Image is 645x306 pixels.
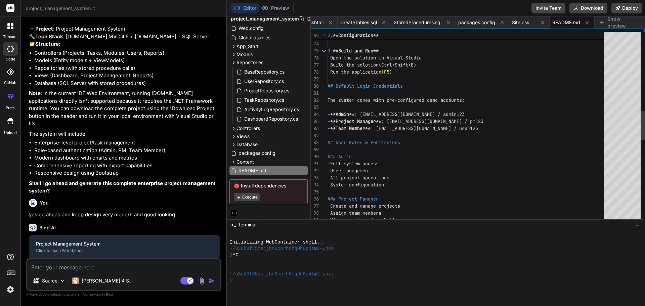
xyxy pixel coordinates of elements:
span: Global.asax.cs [238,34,271,42]
div: 89 [311,146,319,153]
span: CreateTables.sql [340,19,377,26]
span: - [328,210,330,216]
span: : [462,97,465,103]
h6: Bind AI [39,224,56,231]
span: >_ [231,221,236,228]
span: - [328,111,330,117]
span: App_Start [236,43,259,50]
span: - [328,69,330,75]
span: - [328,62,330,68]
button: Editor [231,3,259,13]
span: Web.config [238,24,264,32]
span: ProjectRepository.cs [244,87,290,95]
span: System configuration [330,182,384,188]
span: Build the solution [330,62,379,68]
li: Responsive design using Bootstrap [34,169,220,177]
span: ## Default Login Credentials [328,83,403,89]
img: icon [208,277,215,284]
li: Models (Entity models + ViewModels) [34,57,220,64]
div: 97 [311,203,319,210]
span: : [EMAIL_ADDRESS][DOMAIN_NAME] / pm123 [381,118,483,124]
span: ( [381,69,384,75]
p: The system will include: [29,130,220,138]
span: ^C [233,252,239,258]
span: README.md [552,19,580,26]
span: F5 [384,69,389,75]
span: ## User Roles & Permissions [328,139,400,145]
div: 98 [311,210,319,217]
span: project_management_system [231,15,299,22]
span: The system comes with pre-configured demo accounts [328,97,462,103]
div: 78 [311,69,319,76]
li: Views (Dashboard, Project Management, Reports) [34,72,220,80]
label: code [6,56,15,62]
strong: Note [29,90,41,96]
div: 86 [311,125,319,132]
span: - [328,55,330,61]
div: 91 [311,160,319,167]
span: Show preview [607,16,640,29]
span: Terminal [238,221,256,228]
div: 84 [311,111,319,118]
div: 76 [311,54,319,61]
div: 74 [311,40,319,47]
span: ~/u3uk0f35zsjjbn9cprh6fq9h0p4tm2-wnxx [229,246,334,252]
span: Create and manage projects [330,203,400,209]
span: Assign team members [330,210,381,216]
div: 96 [311,195,319,203]
div: 75 [311,47,319,54]
span: ### Project Manager [328,196,379,202]
div: 83 [311,104,319,111]
span: 2. [328,32,333,38]
div: Project Management System [36,241,202,247]
strong: Structure [35,41,59,47]
div: 82 [311,97,319,104]
p: Always double-check its answers. Your in Bind [26,291,221,298]
button: Preview [259,3,292,13]
span: Repositories [236,59,263,66]
span: ❯ [229,252,233,258]
span: Models [236,51,253,58]
span: ( [379,62,381,68]
span: Full system access [330,161,379,167]
span: Initializing WebContainer shell... [229,239,326,246]
li: Controllers (Projects, Tasks, Modules, Users, Reports) [34,49,220,57]
span: packages.config [458,19,495,26]
li: Repositories (with stored procedure calls) [34,64,220,72]
li: Database (SQL Server with stored procedures) [34,80,220,87]
span: BaseRepository.cs [244,68,285,76]
span: 3. [328,48,333,54]
label: threads [3,34,17,40]
div: 88 [311,139,319,146]
div: 93 [311,174,319,181]
p: yes go ahead and keep design very modern and good looking [29,211,220,219]
label: GitHub [4,80,16,86]
span: Site.css [512,19,529,26]
p: Source [42,277,57,284]
div: Click to collapse the range. [319,47,328,54]
p: [PERSON_NAME] 4 S.. [82,277,132,284]
span: - [328,125,330,131]
span: - [328,182,330,188]
span: StoredProcedures.sql [394,19,441,26]
span: − [636,221,640,228]
div: 90 [311,153,319,160]
p: : In the current IDE Web Environment, running [DOMAIN_NAME] applications directly isn't supported... [29,90,220,128]
span: : [EMAIL_ADDRESS][DOMAIN_NAME] / admin123 [354,111,465,117]
strong: Project [35,26,53,32]
span: - [328,161,330,167]
span: Ctrl+Shift+B [381,62,414,68]
button: Execute [234,193,260,201]
strong: Tech Stack [35,33,63,40]
img: attachment [198,277,206,285]
span: - [328,175,330,181]
label: Upload [4,130,17,136]
span: README.md [238,167,267,175]
div: Click to open Workbench [36,248,202,253]
span: Views [236,133,250,140]
button: Project Management SystemClick to open Workbench [29,236,209,258]
span: 65 [311,32,319,39]
div: 85 [311,118,319,125]
span: packages.config [238,149,276,157]
img: settings [5,284,16,295]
